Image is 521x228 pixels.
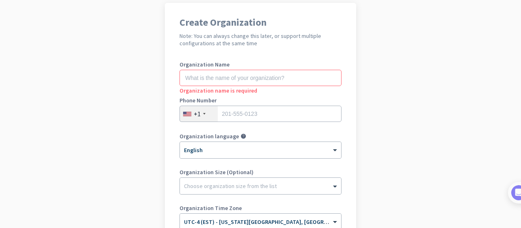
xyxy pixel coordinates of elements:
input: What is the name of your organization? [180,70,341,86]
label: Organization Name [180,62,341,67]
span: Organization name is required [180,87,257,94]
label: Phone Number [180,97,341,103]
h1: Create Organization [180,18,341,27]
label: Organization language [180,133,239,139]
label: Organization Time Zone [180,205,341,211]
div: +1 [194,110,201,118]
i: help [241,133,246,139]
h2: Note: You can always change this later, or support multiple configurations at the same time [180,32,341,47]
label: Organization Size (Optional) [180,169,341,175]
input: 201-555-0123 [180,106,341,122]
